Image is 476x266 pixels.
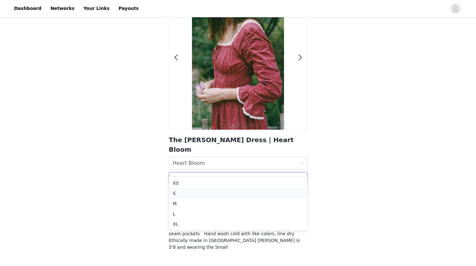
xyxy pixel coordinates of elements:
h2: The [PERSON_NAME] Dress | Heart Bloom [169,135,307,154]
button: 6 [243,124,246,127]
button: 2 [225,124,229,127]
button: 7 [248,124,251,127]
i: icon: down [300,161,304,166]
a: Dashboard [10,1,45,16]
button: 1 [221,124,224,127]
div: XS [173,180,304,187]
div: avatar [452,4,458,14]
div: M [173,200,304,207]
button: 3 [230,124,233,127]
a: Your Links [79,1,113,16]
button: 4 [234,124,238,127]
div: S [173,190,304,197]
div: Heart Bloom [173,157,205,169]
div: L [173,210,304,217]
a: Networks [46,1,78,16]
div: Size [173,175,296,182]
a: Payouts [115,1,143,16]
button: 5 [239,124,242,127]
div: XL [173,221,304,228]
button: 8 [252,124,255,127]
